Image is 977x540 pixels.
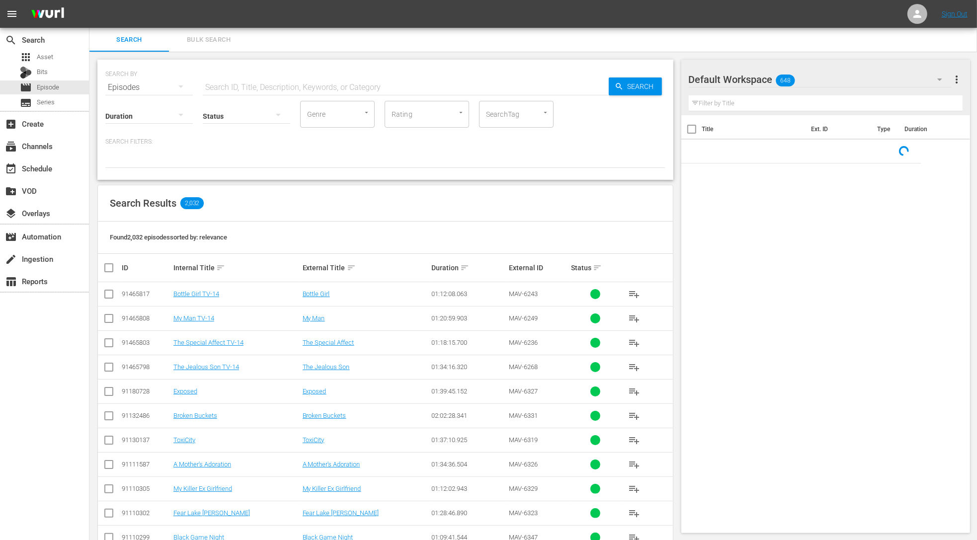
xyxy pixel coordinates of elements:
a: My Killer Ex Girlfriend [173,485,232,492]
span: sort [460,263,469,272]
img: ans4CAIJ8jUAAAAAAAAAAAAAAAAAAAAAAAAgQb4GAAAAAAAAAAAAAAAAAAAAAAAAJMjXAAAAAAAAAAAAAAAAAAAAAAAAgAT5G... [24,2,72,26]
a: The Jealous Son TV-14 [173,363,239,371]
a: Bottle Girl TV-14 [173,290,219,298]
a: ToxiCity [303,436,325,444]
span: Series [20,97,32,109]
span: sort [593,263,602,272]
div: 01:28:46.890 [431,509,506,517]
div: 02:02:28.341 [431,412,506,419]
span: Series [37,97,55,107]
span: MAV-6268 [509,363,538,371]
a: Exposed [173,387,197,395]
div: Episodes [105,74,193,101]
div: Status [571,262,620,274]
div: Default Workspace [689,66,952,93]
div: 91465798 [122,363,170,371]
span: playlist_add [629,288,641,300]
span: sort [216,263,225,272]
a: Exposed [303,387,326,395]
button: playlist_add [623,477,647,501]
span: 2,032 [180,197,204,209]
a: My Man TV-14 [173,314,214,322]
span: 648 [776,70,795,91]
a: ToxiCity [173,436,195,444]
a: The Special Affect [303,339,354,346]
button: Open [456,108,466,117]
span: Found 2,032 episodes sorted by: relevance [110,233,227,241]
button: playlist_add [623,307,647,330]
span: MAV-6323 [509,509,538,517]
div: 91130137 [122,436,170,444]
th: Title [702,115,805,143]
button: more_vert [951,68,963,91]
span: Search [95,34,163,46]
div: External Title [303,262,429,274]
span: Bulk Search [175,34,243,46]
a: The Special Affect TV-14 [173,339,244,346]
div: 01:34:16.320 [431,363,506,371]
span: MAV-6326 [509,461,538,468]
a: A Mother's Adoration [303,461,360,468]
span: MAV-6331 [509,412,538,419]
span: playlist_add [629,434,641,446]
span: Ingestion [5,253,17,265]
div: Internal Title [173,262,300,274]
div: 01:34:36.504 [431,461,506,468]
a: A Mother's Adoration [173,461,231,468]
span: Bits [37,67,48,77]
div: 01:12:02.943 [431,485,506,492]
span: Schedule [5,163,17,175]
span: MAV-6319 [509,436,538,444]
div: 01:18:15.700 [431,339,506,346]
div: Duration [431,262,506,274]
button: playlist_add [623,404,647,428]
span: playlist_add [629,312,641,324]
div: 01:20:59.903 [431,314,506,322]
span: Create [5,118,17,130]
span: MAV-6327 [509,387,538,395]
span: Reports [5,276,17,288]
span: Search [624,77,662,95]
a: Fear Lake [PERSON_NAME] [173,509,250,517]
div: External ID [509,264,568,272]
a: Bottle Girl [303,290,330,298]
span: MAV-6329 [509,485,538,492]
span: playlist_add [629,459,641,470]
button: playlist_add [623,453,647,476]
div: 91132486 [122,412,170,419]
button: Open [541,108,550,117]
a: The Jealous Son [303,363,350,371]
span: MAV-6236 [509,339,538,346]
span: Channels [5,141,17,153]
div: 91465803 [122,339,170,346]
div: Bits [20,67,32,78]
span: VOD [5,185,17,197]
button: playlist_add [623,355,647,379]
span: MAV-6243 [509,290,538,298]
span: Episode [37,82,59,92]
span: Search [5,34,17,46]
a: Fear Lake [PERSON_NAME] [303,509,379,517]
span: menu [6,8,18,20]
span: Asset [20,51,32,63]
span: playlist_add [629,507,641,519]
span: playlist_add [629,337,641,349]
a: My Man [303,314,325,322]
span: playlist_add [629,361,641,373]
span: sort [347,263,356,272]
div: 91111587 [122,461,170,468]
span: MAV-6249 [509,314,538,322]
div: 01:39:45.152 [431,387,506,395]
span: Overlays [5,208,17,220]
p: Search Filters: [105,138,665,146]
div: 01:37:10.925 [431,436,506,444]
button: playlist_add [623,380,647,403]
span: more_vert [951,74,963,85]
span: Asset [37,52,53,62]
button: playlist_add [623,282,647,306]
th: Duration [898,115,958,143]
button: Search [609,77,662,95]
div: 91465808 [122,314,170,322]
button: playlist_add [623,501,647,525]
a: Sign Out [942,10,968,18]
